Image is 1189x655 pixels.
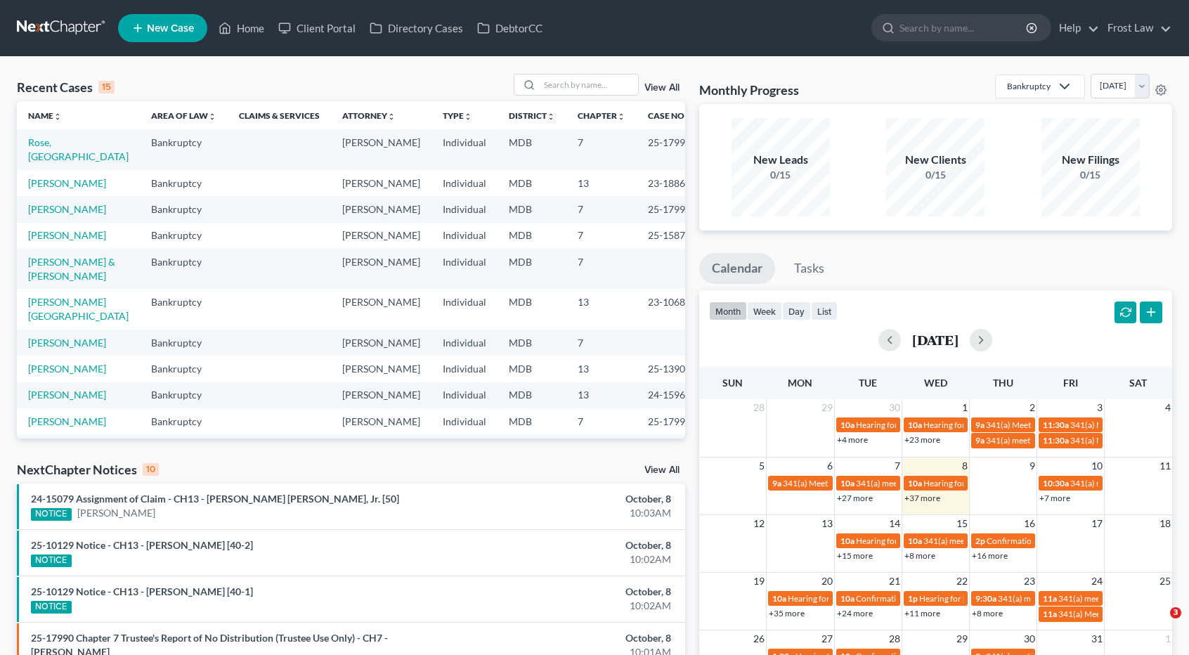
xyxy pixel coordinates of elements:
[923,478,1033,488] span: Hearing for [PERSON_NAME]
[617,112,625,121] i: unfold_more
[431,408,498,434] td: Individual
[331,382,431,408] td: [PERSON_NAME]
[972,608,1003,618] a: +8 more
[923,420,1033,430] span: Hearing for [PERSON_NAME]
[28,296,129,322] a: [PERSON_NAME][GEOGRAPHIC_DATA]
[431,249,498,289] td: Individual
[840,420,855,430] span: 10a
[467,506,670,520] div: 10:03AM
[431,223,498,249] td: Individual
[540,74,638,95] input: Search by name...
[961,399,969,416] span: 1
[31,601,72,614] div: NOTICE
[888,515,902,532] span: 14
[147,23,194,34] span: New Case
[31,493,399,505] a: 24-15079 Assignment of Claim - CH13 - [PERSON_NAME] [PERSON_NAME], Jr. [50]
[28,389,106,401] a: [PERSON_NAME]
[467,631,670,645] div: October, 8
[924,377,947,389] span: Wed
[387,112,396,121] i: unfold_more
[470,15,550,41] a: DebtorCC
[331,435,431,461] td: [PERSON_NAME]
[840,593,855,604] span: 10a
[752,399,766,416] span: 28
[732,168,830,182] div: 0/15
[140,170,228,196] td: Bankruptcy
[837,608,873,618] a: +24 more
[498,196,566,222] td: MDB
[1022,515,1037,532] span: 16
[752,573,766,590] span: 19
[498,289,566,329] td: MDB
[467,552,670,566] div: 10:02AM
[431,382,498,408] td: Individual
[811,301,838,320] button: list
[820,630,834,647] span: 27
[1158,458,1172,474] span: 11
[1158,573,1172,590] span: 25
[644,465,680,475] a: View All
[140,249,228,289] td: Bankruptcy
[637,289,704,329] td: 23-10688
[1052,15,1099,41] a: Help
[140,129,228,169] td: Bankruptcy
[1041,152,1140,168] div: New Filings
[986,435,1122,446] span: 341(a) meeting for [PERSON_NAME]
[975,536,985,546] span: 2p
[1090,515,1104,532] span: 17
[1043,478,1069,488] span: 10:30a
[904,608,940,618] a: +11 more
[1090,573,1104,590] span: 24
[955,630,969,647] span: 29
[758,458,766,474] span: 5
[781,253,837,284] a: Tasks
[467,599,670,613] div: 10:02AM
[722,377,743,389] span: Sun
[140,382,228,408] td: Bankruptcy
[566,129,637,169] td: 7
[1022,630,1037,647] span: 30
[31,555,72,567] div: NOTICE
[769,608,805,618] a: +35 more
[28,363,106,375] a: [PERSON_NAME]
[637,435,704,461] td: 25-17989
[331,356,431,382] td: [PERSON_NAME]
[566,435,637,461] td: 7
[431,196,498,222] td: Individual
[1028,458,1037,474] span: 9
[837,550,873,561] a: +15 more
[1090,458,1104,474] span: 10
[772,593,786,604] span: 10a
[961,458,969,474] span: 8
[498,435,566,461] td: MDB
[498,408,566,434] td: MDB
[431,289,498,329] td: Individual
[684,112,693,121] i: unfold_more
[331,129,431,169] td: [PERSON_NAME]
[498,170,566,196] td: MDB
[363,15,470,41] a: Directory Cases
[837,493,873,503] a: +27 more
[788,593,897,604] span: Hearing for [PERSON_NAME]
[782,301,811,320] button: day
[1039,493,1070,503] a: +7 more
[498,129,566,169] td: MDB
[331,249,431,289] td: [PERSON_NAME]
[1158,515,1172,532] span: 18
[498,249,566,289] td: MDB
[637,196,704,222] td: 25-17993
[342,110,396,121] a: Attorneyunfold_more
[140,330,228,356] td: Bankruptcy
[955,515,969,532] span: 15
[709,301,747,320] button: month
[1141,607,1175,641] iframe: Intercom live chat
[331,196,431,222] td: [PERSON_NAME]
[923,536,1088,546] span: 341(a) meeting for Adebisi [PERSON_NAME]
[888,399,902,416] span: 30
[1164,399,1172,416] span: 4
[140,356,228,382] td: Bankruptcy
[888,573,902,590] span: 21
[908,420,922,430] span: 10a
[467,492,670,506] div: October, 8
[467,538,670,552] div: October, 8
